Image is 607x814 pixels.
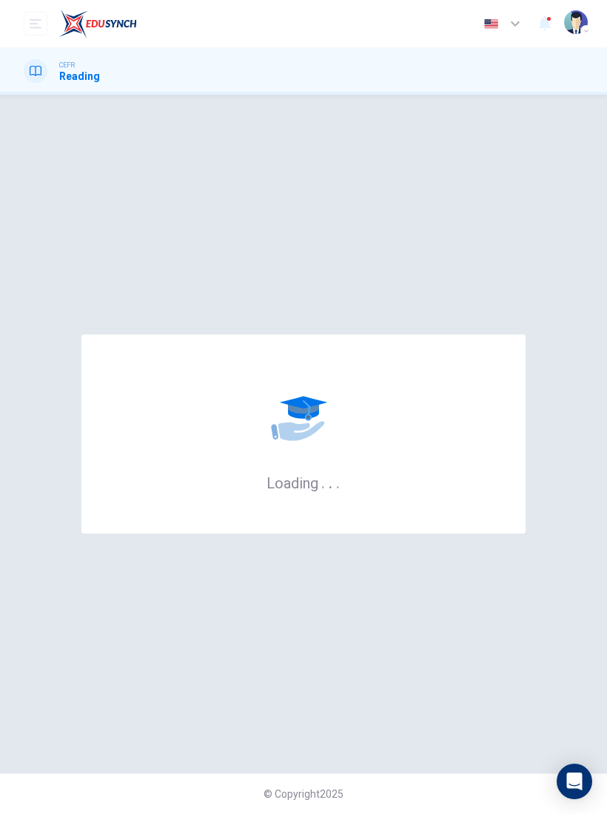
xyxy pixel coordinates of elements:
span: CEFR [59,60,75,70]
h1: Reading [59,70,100,82]
img: EduSynch logo [59,9,137,38]
h6: . [321,469,326,494]
h6: Loading [266,473,341,492]
span: © Copyright 2025 [264,788,343,800]
h6: . [335,469,341,494]
button: open mobile menu [24,12,47,36]
div: Open Intercom Messenger [557,764,592,799]
img: Profile picture [564,10,588,34]
img: en [482,18,500,30]
h6: . [328,469,333,494]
